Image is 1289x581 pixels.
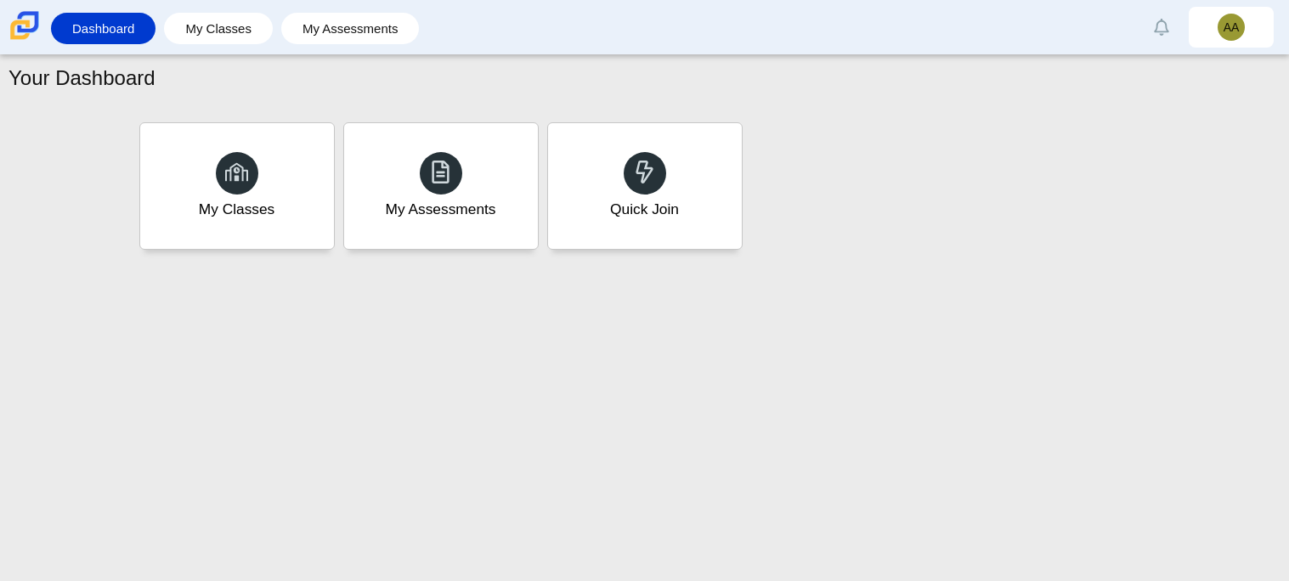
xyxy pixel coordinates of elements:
a: My Classes [139,122,335,250]
a: Alerts [1143,8,1180,46]
a: My Assessments [343,122,539,250]
a: Carmen School of Science & Technology [7,31,42,46]
img: Carmen School of Science & Technology [7,8,42,43]
a: My Assessments [290,13,411,44]
a: Quick Join [547,122,743,250]
a: AA [1189,7,1274,48]
a: My Classes [172,13,264,44]
div: My Classes [199,199,275,220]
div: My Assessments [386,199,496,220]
div: Quick Join [610,199,679,220]
span: AA [1224,21,1240,33]
h1: Your Dashboard [8,64,155,93]
a: Dashboard [59,13,147,44]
